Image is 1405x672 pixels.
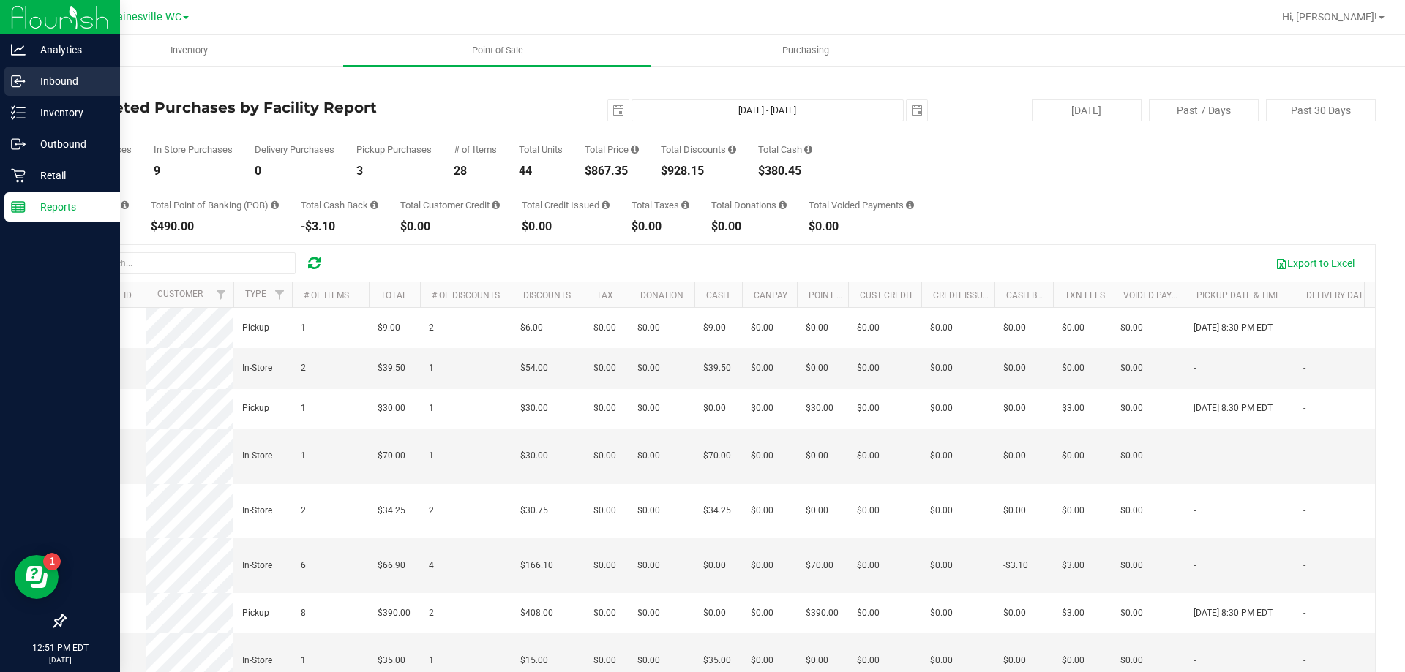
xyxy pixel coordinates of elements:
[751,401,773,415] span: $0.00
[751,449,773,463] span: $0.00
[429,361,434,375] span: 1
[1303,449,1305,463] span: -
[1062,401,1084,415] span: $3.00
[631,145,639,154] i: Sum of the total prices of all purchases in the date range.
[429,606,434,620] span: 2
[593,449,616,463] span: $0.00
[1062,606,1084,620] span: $3.00
[806,321,828,335] span: $0.00
[1062,654,1084,668] span: $0.00
[1194,449,1196,463] span: -
[661,165,736,177] div: $928.15
[1003,401,1026,415] span: $0.00
[255,145,334,154] div: Delivery Purchases
[242,559,272,573] span: In-Store
[520,606,553,620] span: $408.00
[520,654,548,668] span: $15.00
[7,654,113,665] p: [DATE]
[523,290,571,301] a: Discounts
[520,401,548,415] span: $30.00
[593,401,616,415] span: $0.00
[1196,290,1281,301] a: Pickup Date & Time
[520,321,543,335] span: $6.00
[806,654,828,668] span: $0.00
[706,290,730,301] a: Cash
[255,165,334,177] div: 0
[15,555,59,599] iframe: Resource center
[907,100,927,121] span: select
[602,200,610,210] i: Sum of all account credit issued for all refunds from returned purchases in the date range.
[154,145,233,154] div: In Store Purchases
[758,145,812,154] div: Total Cash
[809,290,913,301] a: Point of Banking (POB)
[637,504,660,518] span: $0.00
[754,290,787,301] a: CanPay
[1120,606,1143,620] span: $0.00
[809,221,914,233] div: $0.00
[1120,449,1143,463] span: $0.00
[637,321,660,335] span: $0.00
[593,606,616,620] span: $0.00
[809,200,914,210] div: Total Voided Payments
[378,606,411,620] span: $390.00
[857,449,880,463] span: $0.00
[806,504,828,518] span: $0.00
[751,504,773,518] span: $0.00
[779,200,787,210] i: Sum of all round-up-to-next-dollar total price adjustments for all purchases in the date range.
[1120,504,1143,518] span: $0.00
[1120,401,1143,415] span: $0.00
[857,401,880,415] span: $0.00
[703,504,731,518] span: $34.25
[933,290,994,301] a: Credit Issued
[1062,559,1084,573] span: $3.00
[1062,361,1084,375] span: $0.00
[11,42,26,57] inline-svg: Analytics
[906,200,914,210] i: Sum of all voided payment transaction amounts, excluding tips and transaction fees, for all purch...
[356,145,432,154] div: Pickup Purchases
[1149,99,1259,121] button: Past 7 Days
[585,165,639,177] div: $867.35
[301,606,306,620] span: 8
[661,145,736,154] div: Total Discounts
[703,559,726,573] span: $0.00
[301,401,306,415] span: 1
[1303,606,1305,620] span: -
[1266,251,1364,276] button: Export to Excel
[1006,290,1054,301] a: Cash Back
[857,654,880,668] span: $0.00
[519,165,563,177] div: 44
[651,35,959,66] a: Purchasing
[637,606,660,620] span: $0.00
[1003,449,1026,463] span: $0.00
[343,35,651,66] a: Point of Sale
[378,654,405,668] span: $35.00
[1303,321,1305,335] span: -
[637,559,660,573] span: $0.00
[1194,321,1273,335] span: [DATE] 8:30 PM EDT
[301,654,306,668] span: 1
[429,321,434,335] span: 2
[429,559,434,573] span: 4
[11,74,26,88] inline-svg: Inbound
[711,221,787,233] div: $0.00
[381,290,407,301] a: Total
[703,361,731,375] span: $39.50
[1303,401,1305,415] span: -
[26,41,113,58] p: Analytics
[304,290,349,301] a: # of Items
[728,145,736,154] i: Sum of the discount values applied to the all purchases in the date range.
[860,290,913,301] a: Cust Credit
[110,11,181,23] span: Gainesville WC
[1120,559,1143,573] span: $0.00
[703,654,731,668] span: $35.00
[857,559,880,573] span: $0.00
[1303,559,1305,573] span: -
[1120,654,1143,668] span: $0.00
[1194,606,1273,620] span: [DATE] 8:30 PM EDT
[806,449,828,463] span: $0.00
[806,606,839,620] span: $390.00
[857,321,880,335] span: $0.00
[1003,321,1026,335] span: $0.00
[11,137,26,151] inline-svg: Outbound
[806,401,833,415] span: $30.00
